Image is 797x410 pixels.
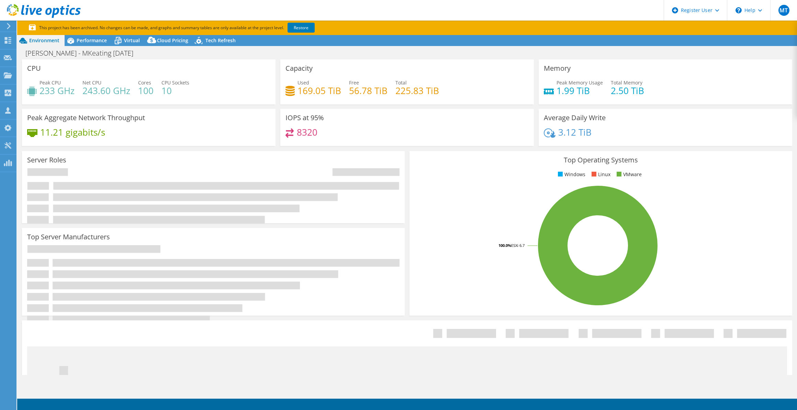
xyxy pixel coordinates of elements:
li: Linux [590,171,610,178]
h3: Peak Aggregate Network Throughput [27,114,145,122]
tspan: ESXi 6.7 [511,243,525,248]
svg: \n [736,7,742,13]
h4: 10 [161,87,189,94]
span: Tech Refresh [205,37,236,44]
span: Environment [29,37,59,44]
h1: [PERSON_NAME] - MKeating [DATE] [22,49,144,57]
h4: 3.12 TiB [558,128,592,136]
h4: 233 GHz [40,87,75,94]
h4: 56.78 TiB [349,87,388,94]
li: VMware [615,171,642,178]
span: Free [349,79,359,86]
span: Cloud Pricing [157,37,188,44]
span: Used [298,79,309,86]
h3: CPU [27,65,41,72]
span: Peak CPU [40,79,61,86]
span: Virtual [124,37,140,44]
tspan: 100.0% [498,243,511,248]
span: Cores [138,79,151,86]
span: CPU Sockets [161,79,189,86]
span: Total [395,79,407,86]
h4: 8320 [297,128,317,136]
h3: Top Server Manufacturers [27,233,110,241]
span: Total Memory [611,79,642,86]
h3: Memory [544,65,571,72]
span: MT [778,5,789,16]
span: Net CPU [82,79,101,86]
h4: 225.83 TiB [395,87,439,94]
h3: Server Roles [27,156,66,164]
h4: 2.50 TiB [611,87,644,94]
h4: 1.99 TiB [557,87,603,94]
p: This project has been archived. No changes can be made, and graphs and summary tables are only av... [29,24,366,32]
a: Restore [288,23,315,33]
span: Peak Memory Usage [557,79,603,86]
h4: 243.60 GHz [82,87,130,94]
h3: Average Daily Write [544,114,606,122]
li: Windows [556,171,585,178]
h3: IOPS at 95% [285,114,324,122]
h4: 169.05 TiB [298,87,341,94]
h4: 11.21 gigabits/s [40,128,105,136]
h3: Capacity [285,65,313,72]
h4: 100 [138,87,154,94]
span: Performance [77,37,107,44]
h3: Top Operating Systems [415,156,787,164]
